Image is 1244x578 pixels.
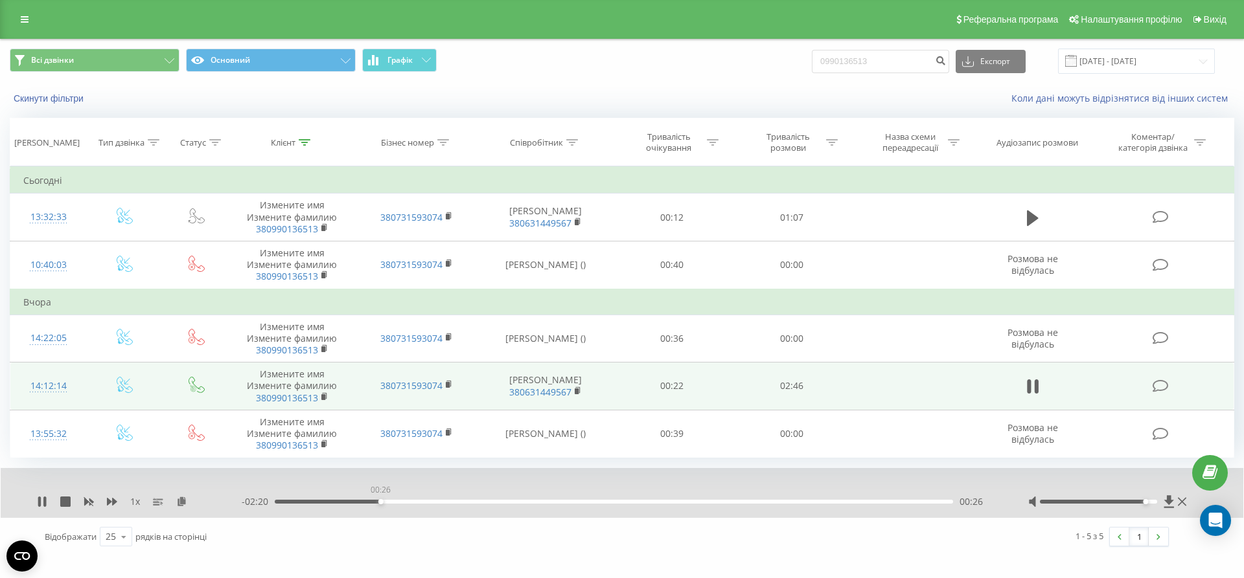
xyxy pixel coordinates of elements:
[380,258,443,271] a: 380731593074
[731,362,851,410] td: 02:46
[130,495,140,508] span: 1 x
[612,410,731,458] td: 00:39
[378,499,384,504] div: Accessibility label
[31,55,74,65] span: Всі дзвінки
[1008,252,1058,276] span: Розмова не відбулась
[256,270,318,282] a: 380990136513
[1008,421,1058,445] span: Розмова не відбулась
[230,410,354,458] td: Измените имя Измените фамилию
[180,137,206,148] div: Статус
[186,49,356,72] button: Основний
[135,531,207,542] span: рядків на сторінці
[731,194,851,241] td: 01:07
[812,50,949,73] input: Пошук за номером
[612,315,731,362] td: 00:36
[956,50,1026,73] button: Експорт
[23,373,74,399] div: 14:12:14
[256,344,318,356] a: 380990136513
[1076,529,1103,542] div: 1 - 5 з 5
[230,194,354,241] td: Измените имя Измените фамилию
[731,315,851,362] td: 00:00
[963,14,1059,25] span: Реферальна програма
[10,168,1234,194] td: Сьогодні
[1011,92,1234,104] a: Коли дані можуть відрізнятися вiд інших систем
[256,392,318,404] a: 380990136513
[960,495,983,508] span: 00:26
[256,439,318,451] a: 380990136513
[509,386,571,398] a: 380631449567
[106,530,116,543] div: 25
[1081,14,1182,25] span: Налаштування профілю
[380,211,443,223] a: 380731593074
[510,137,563,148] div: Співробітник
[10,49,179,72] button: Всі дзвінки
[387,56,413,65] span: Графік
[256,223,318,235] a: 380990136513
[996,137,1078,148] div: Аудіозапис розмови
[1115,131,1191,153] div: Коментар/категорія дзвінка
[98,137,144,148] div: Тип дзвінка
[1129,528,1149,546] a: 1
[6,540,38,572] button: Open CMP widget
[14,137,80,148] div: [PERSON_NAME]
[478,362,612,410] td: [PERSON_NAME]
[1204,14,1227,25] span: Вихід
[230,362,354,410] td: Измените имя Измените фамилию
[478,315,612,362] td: [PERSON_NAME] ()
[45,531,97,542] span: Відображати
[612,241,731,289] td: 00:40
[731,241,851,289] td: 00:00
[478,241,612,289] td: [PERSON_NAME] ()
[23,205,74,230] div: 13:32:33
[478,410,612,458] td: [PERSON_NAME] ()
[230,315,354,362] td: Измените имя Измените фамилию
[242,495,275,508] span: - 02:20
[368,481,393,499] div: 00:26
[754,131,823,153] div: Тривалість розмови
[271,137,295,148] div: Клієнт
[380,379,443,392] a: 380731593074
[23,252,74,278] div: 10:40:03
[23,421,74,447] div: 13:55:32
[380,332,443,344] a: 380731593074
[875,131,945,153] div: Назва схеми переадресації
[612,362,731,410] td: 00:22
[634,131,704,153] div: Тривалість очікування
[23,326,74,351] div: 14:22:05
[362,49,437,72] button: Графік
[230,241,354,289] td: Измените имя Измените фамилию
[10,289,1234,315] td: Вчора
[1008,326,1058,350] span: Розмова не відбулась
[1143,499,1148,504] div: Accessibility label
[10,93,90,104] button: Скинути фільтри
[612,194,731,241] td: 00:12
[381,137,434,148] div: Бізнес номер
[380,427,443,439] a: 380731593074
[731,410,851,458] td: 00:00
[509,217,571,229] a: 380631449567
[478,194,612,241] td: [PERSON_NAME]
[1200,505,1231,536] div: Open Intercom Messenger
